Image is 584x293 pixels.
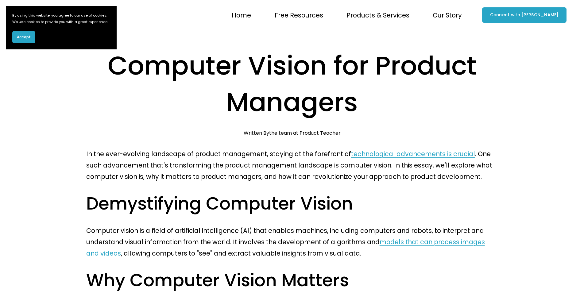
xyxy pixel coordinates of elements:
[86,48,498,120] h1: Computer Vision for Product Managers
[346,9,409,21] a: folder dropdown
[346,10,409,21] span: Products & Services
[433,9,462,21] a: folder dropdown
[12,12,110,25] p: By using this website, you agree to our use of cookies. We use cookies to provide you with a grea...
[351,149,475,158] a: technological advancements is crucial
[86,269,498,291] h2: Why Computer Vision Matters
[86,237,485,258] a: models that can process images and videos
[269,129,341,137] a: the team at Product Teacher
[482,7,567,23] a: Connect with [PERSON_NAME]
[232,9,251,21] a: Home
[244,130,341,136] div: Written By
[6,6,117,49] section: Cookie banner
[86,148,498,182] p: In the ever-evolving landscape of product management, staying at the forefront of . One such adva...
[433,10,462,21] span: Our Story
[86,192,498,215] h2: Demystifying Computer Vision
[275,10,323,21] span: Free Resources
[17,34,31,40] span: Accept
[12,31,35,43] button: Accept
[275,9,323,21] a: folder dropdown
[86,225,498,259] p: Computer vision is a field of artificial intelligence (AI) that enables machines, including compu...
